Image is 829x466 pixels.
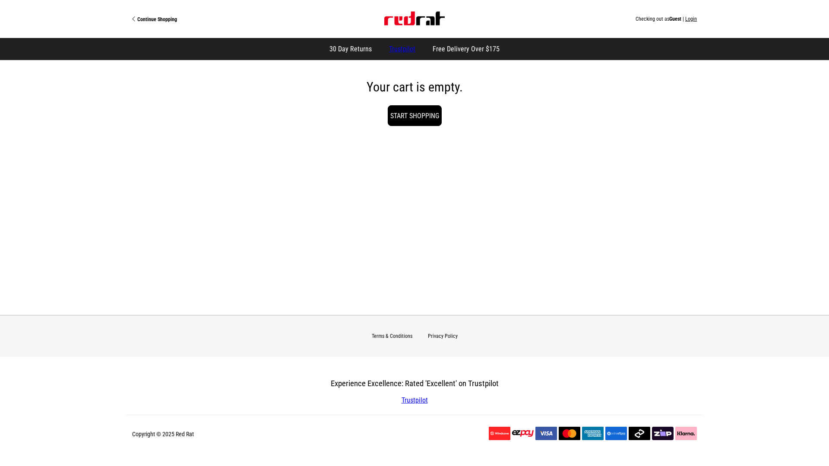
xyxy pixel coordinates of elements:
h3: Experience Excellence: Rated 'Excellent' on Trustpilot [199,379,630,388]
a: Trustpilot [389,45,415,53]
span: Guest [669,16,681,22]
img: EzPay [512,430,534,437]
span: 30 Day Returns [329,45,372,53]
a: Trustpilot [402,396,428,404]
img: American Express [582,427,604,440]
a: Privacy Policy [428,333,458,339]
img: Visa [535,427,557,440]
img: Mastercard [559,427,580,440]
img: Klarna [675,427,697,440]
button: Login [685,16,697,22]
a: Continue Shopping [132,16,273,22]
p: Your cart is empty. [132,82,697,92]
img: Online EFTPOS [605,427,627,440]
span: Continue Shopping [137,16,177,22]
span: Free Delivery Over $175 [433,45,500,53]
span: | [683,16,684,22]
a: Terms & Conditions [372,333,412,339]
img: Windcave [489,427,510,440]
img: Zip [652,427,674,440]
p: Copyright © 2025 Red Rat [132,429,194,439]
img: Red Rat [384,12,445,25]
a: Start Shopping [388,105,442,126]
img: Afterpay [629,427,650,440]
div: Checking out as [273,16,697,22]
